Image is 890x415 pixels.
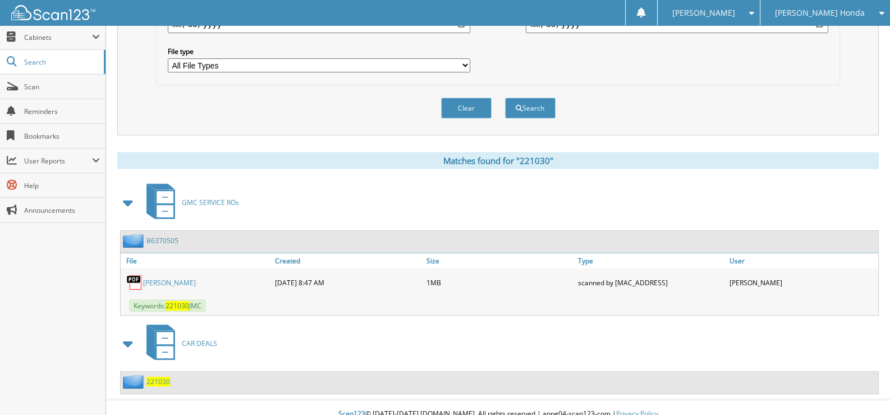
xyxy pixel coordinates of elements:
span: [PERSON_NAME] Honda [775,10,865,16]
div: [PERSON_NAME] [727,271,878,294]
a: GMC SERVICE ROs [140,180,239,225]
span: Announcements [24,206,100,215]
a: Type [575,253,727,268]
span: Cabinets [24,33,92,42]
span: Keywords: JMC [129,299,206,312]
img: folder2.png [123,234,146,248]
span: Reminders [24,107,100,116]
div: Matches found for "221030" [117,152,879,169]
span: User Reports [24,156,92,166]
img: PDF.png [126,274,143,291]
a: CAR DEALS [140,321,217,366]
div: scanned by [MAC_ADDRESS] [575,271,727,294]
span: CAR DEALS [182,339,217,348]
label: File type [168,47,470,56]
span: [PERSON_NAME] [672,10,735,16]
a: [PERSON_NAME] [143,278,196,288]
span: GMC SERVICE ROs [182,198,239,207]
img: folder2.png [123,375,146,389]
a: Size [424,253,575,268]
a: User [727,253,878,268]
a: File [121,253,272,268]
img: scan123-logo-white.svg [11,5,95,20]
span: Search [24,57,98,67]
a: 221030 [146,377,170,386]
span: Bookmarks [24,131,100,141]
iframe: Chat Widget [834,361,890,415]
a: B6370505 [146,236,178,245]
span: Help [24,181,100,190]
button: Search [505,98,556,118]
div: 1MB [424,271,575,294]
span: 221030 [166,301,189,311]
button: Clear [441,98,492,118]
span: Scan [24,82,100,92]
div: [DATE] 8:47 AM [272,271,424,294]
a: Created [272,253,424,268]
